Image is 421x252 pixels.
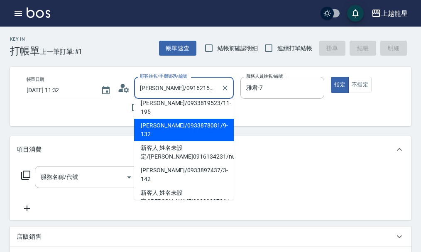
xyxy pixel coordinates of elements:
div: 項目消費 [10,136,411,163]
label: 帳單日期 [27,76,44,83]
li: [PERSON_NAME]/0933878081/9-132 [134,119,234,141]
h2: Key In [10,37,40,42]
img: Logo [27,7,50,18]
span: 連續打單結帳 [277,44,312,53]
button: 指定 [331,77,349,93]
div: 店販銷售 [10,227,411,247]
button: 帳單速查 [159,41,196,56]
label: 服務人員姓名/編號 [246,73,283,79]
input: YYYY/MM/DD hh:mm [27,83,93,97]
h3: 打帳單 [10,45,40,57]
li: [PERSON_NAME]/0933897437/3-142 [134,164,234,186]
li: [PERSON_NAME]/0933819523/11-195 [134,96,234,119]
p: 項目消費 [17,145,42,154]
button: 不指定 [348,77,372,93]
button: save [347,5,364,22]
div: 上越龍星 [381,8,408,19]
label: 顧客姓名/手機號碼/編號 [140,73,187,79]
button: Open [122,171,136,184]
button: Clear [219,82,231,94]
span: 結帳前確認明細 [218,44,258,53]
button: Choose date, selected date is 2025-09-04 [96,81,116,100]
li: 新客人 姓名未設定/[PERSON_NAME]0930939736/null [134,186,234,208]
button: 上越龍星 [368,5,411,22]
li: 新客人 姓名未設定/[PERSON_NAME]0916134231/null [134,141,234,164]
p: 店販銷售 [17,232,42,241]
span: 上一筆訂單:#1 [40,46,83,57]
